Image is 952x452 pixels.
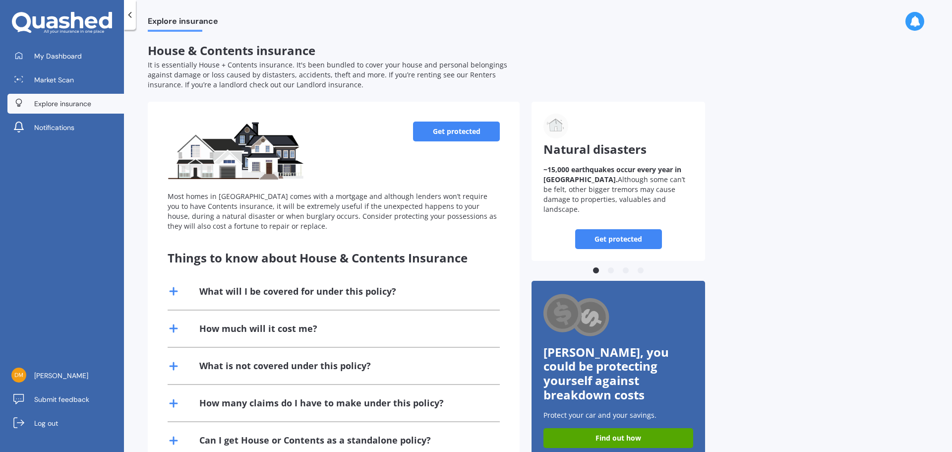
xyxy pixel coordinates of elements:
[148,60,507,89] span: It is essentially House + Contents insurance. It's been bundled to cover your house and personal ...
[199,434,431,447] div: Can I get House or Contents as a standalone policy?
[34,99,91,109] span: Explore insurance
[148,42,315,59] span: House & Contents insurance
[199,285,396,298] div: What will I be covered for under this policy?
[148,16,218,30] span: Explore insurance
[413,122,500,141] a: Get protected
[543,114,568,138] img: Natural disasters
[168,192,500,231] div: Most homes in [GEOGRAPHIC_DATA] comes with a mortgage and although lenders won’t require you to h...
[34,418,58,428] span: Log out
[7,70,124,90] a: Market Scan
[168,122,304,181] img: House & Contents insurance
[7,389,124,409] a: Submit feedback
[543,344,669,403] span: [PERSON_NAME], you could be protecting yourself against breakdown costs
[7,94,124,114] a: Explore insurance
[34,394,89,404] span: Submit feedback
[7,118,124,137] a: Notifications
[7,46,124,66] a: My Dashboard
[591,266,601,276] button: 1
[34,123,74,132] span: Notifications
[7,366,124,386] a: [PERSON_NAME]
[621,266,631,276] button: 3
[543,410,693,420] p: Protect your car and your savings.
[543,165,614,174] b: ~15,000 earthquakes
[11,368,26,383] img: d397c38bfdbfe2896894f2106a027a8f
[543,293,610,339] img: Cashback
[168,250,468,266] span: Things to know about House & Contents Insurance
[543,141,647,157] span: Natural disasters
[543,428,693,448] a: Find out how
[7,413,124,433] a: Log out
[34,371,88,381] span: [PERSON_NAME]
[543,165,693,214] p: Although some can’t be felt, other bigger tremors may cause damage to properties, valuables and l...
[199,323,317,335] div: How much will it cost me?
[34,75,74,85] span: Market Scan
[543,165,681,184] b: occur every year in [GEOGRAPHIC_DATA].
[34,51,82,61] span: My Dashboard
[575,229,662,249] a: Get protected
[199,397,444,409] div: How many claims do I have to make under this policy?
[199,360,371,372] div: What is not covered under this policy?
[606,266,616,276] button: 2
[636,266,646,276] button: 4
